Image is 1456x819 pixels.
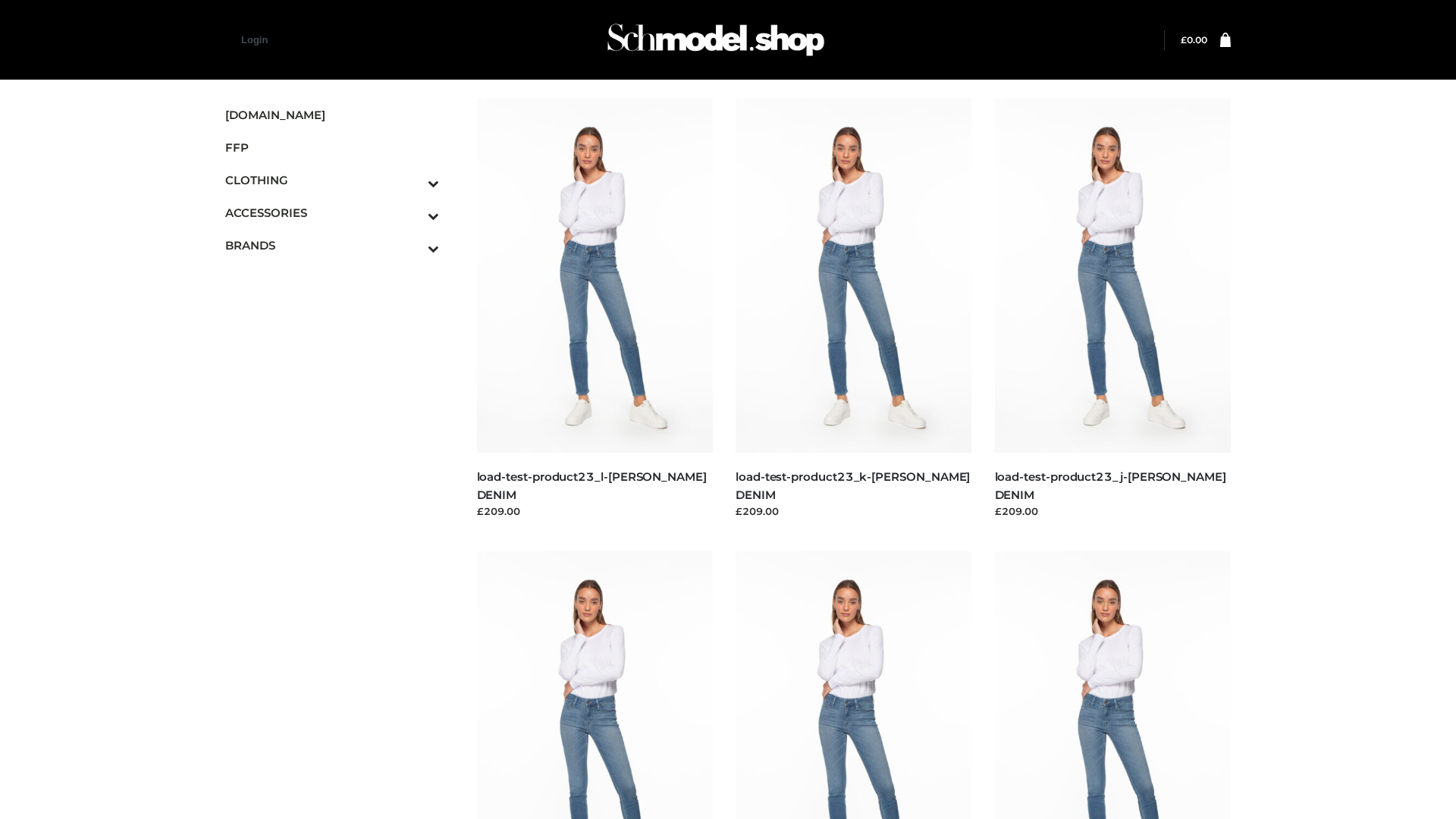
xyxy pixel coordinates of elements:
div: £209.00 [477,504,714,519]
img: Schmodel Admin 964 [602,10,830,70]
span: BRANDS [225,237,439,254]
a: FFP [225,131,439,164]
bdi: 0.00 [1181,34,1207,45]
span: ACCESSORIES [225,204,439,221]
button: Toggle Submenu [386,164,439,196]
span: CLOTHING [225,171,439,189]
a: £0.00 [1181,34,1207,45]
a: ACCESSORIESToggle Submenu [225,196,439,229]
div: £209.00 [736,504,972,519]
a: CLOTHINGToggle Submenu [225,164,439,196]
a: BRANDSToggle Submenu [225,229,439,262]
a: load-test-product23_l-[PERSON_NAME] DENIM [477,469,707,501]
span: £ [1181,34,1187,45]
span: FFP [225,139,439,156]
a: [DOMAIN_NAME] [225,99,439,131]
a: load-test-product23_j-[PERSON_NAME] DENIM [995,469,1226,501]
button: Toggle Submenu [386,229,439,262]
a: load-test-product23_k-[PERSON_NAME] DENIM [736,469,970,501]
button: Toggle Submenu [386,196,439,229]
a: Login [241,34,268,45]
span: [DOMAIN_NAME] [225,106,439,124]
div: £209.00 [995,504,1232,519]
